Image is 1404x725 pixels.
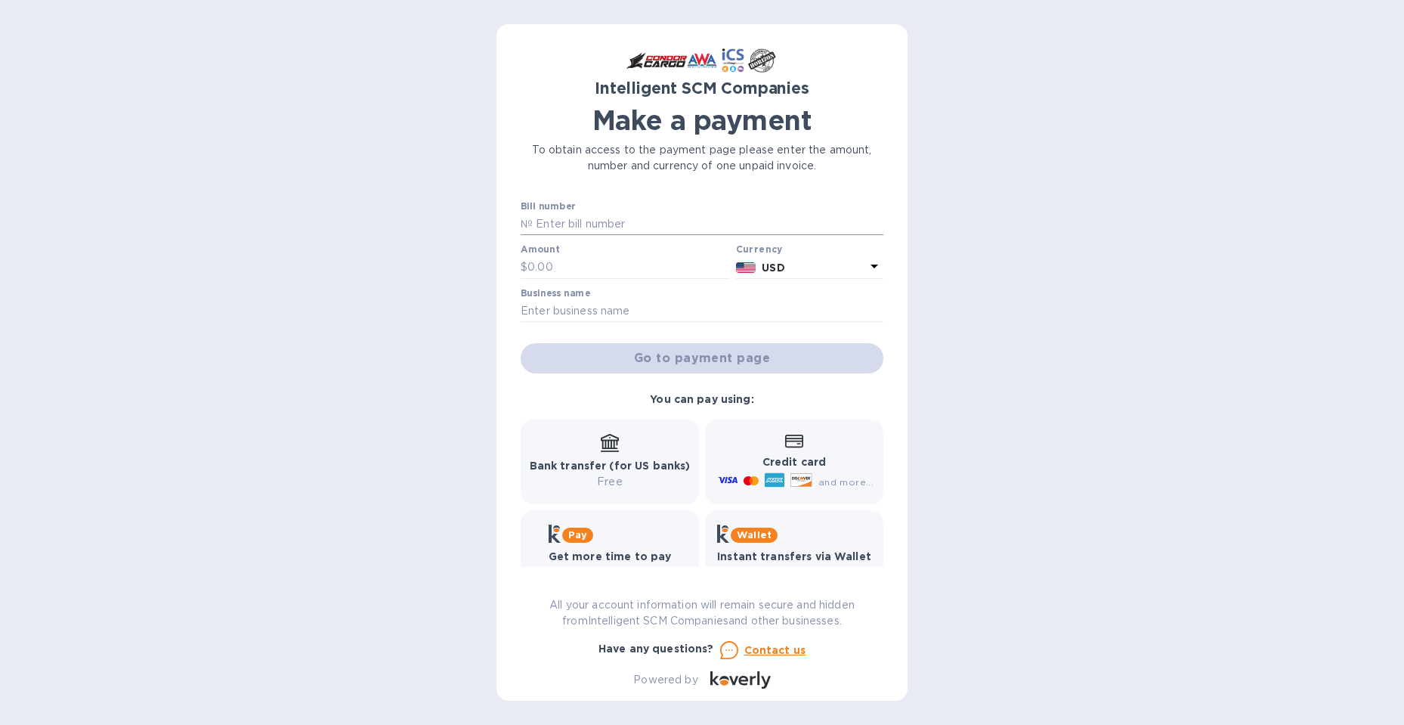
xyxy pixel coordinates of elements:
span: and more... [818,476,874,488]
h1: Make a payment [521,104,883,136]
b: Instant transfers via Wallet [717,550,871,562]
b: Get more time to pay [549,550,672,562]
b: You can pay using: [650,393,753,405]
p: № [521,216,533,232]
b: Intelligent SCM Companies [595,79,809,98]
p: Powered by [633,672,697,688]
p: Up to 12 weeks [549,565,672,581]
label: Amount [521,246,559,255]
input: 0.00 [527,256,730,279]
label: Bill number [521,202,575,211]
u: Contact us [744,644,806,656]
b: Credit card [762,456,826,468]
input: Enter bill number [533,213,883,236]
input: Enter business name [521,300,883,323]
b: Bank transfer (for US banks) [530,460,691,472]
p: Free [530,474,691,490]
b: Have any questions? [598,643,714,655]
b: Wallet [737,529,772,541]
p: All your account information will remain secure and hidden from Intelligent SCM Companies and oth... [521,597,883,629]
p: To obtain access to the payment page please enter the amount, number and currency of one unpaid i... [521,142,883,174]
p: Free [717,565,871,581]
b: USD [762,262,784,274]
label: Business name [521,289,590,298]
b: Currency [736,243,783,255]
b: Pay [568,529,587,541]
p: $ [521,259,527,275]
img: USD [736,262,756,273]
